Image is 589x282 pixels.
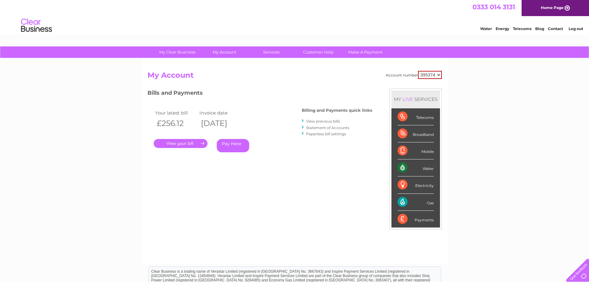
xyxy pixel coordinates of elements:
[398,159,434,176] div: Water
[154,139,207,148] a: .
[293,46,344,58] a: Customer Help
[398,176,434,193] div: Electricity
[398,142,434,159] div: Mobile
[401,96,414,102] div: LIVE
[154,109,198,117] td: Your latest bill
[198,109,242,117] td: Invoice date
[386,71,442,79] div: Account number
[147,71,442,83] h2: My Account
[199,46,250,58] a: My Account
[398,211,434,228] div: Payments
[306,125,349,130] a: Statement of Accounts
[391,90,440,108] div: MY SERVICES
[152,46,203,58] a: My Clear Business
[302,108,372,113] h4: Billing and Payments quick links
[398,108,434,125] div: Telecoms
[306,132,346,136] a: Paperless bill settings
[472,3,515,11] a: 0333 014 3131
[306,119,340,124] a: View previous bills
[147,89,372,99] h3: Bills and Payments
[340,46,391,58] a: Make A Payment
[21,16,52,35] img: logo.png
[548,26,563,31] a: Contact
[217,139,249,152] a: Pay Here
[149,3,441,30] div: Clear Business is a trading name of Verastar Limited (registered in [GEOGRAPHIC_DATA] No. 3667643...
[198,117,242,130] th: [DATE]
[154,117,198,130] th: £256.12
[513,26,531,31] a: Telecoms
[569,26,583,31] a: Log out
[398,125,434,142] div: Broadband
[480,26,492,31] a: Water
[535,26,544,31] a: Blog
[398,194,434,211] div: Gas
[496,26,509,31] a: Energy
[246,46,297,58] a: Services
